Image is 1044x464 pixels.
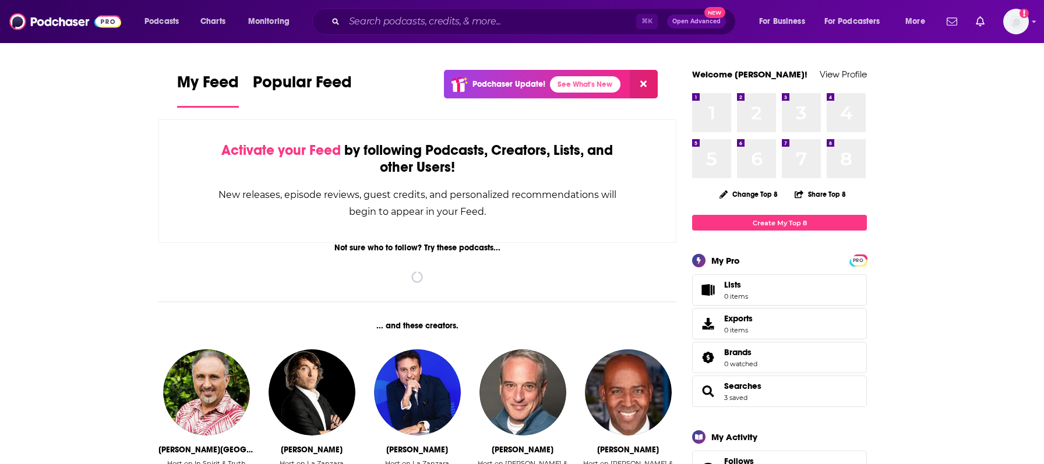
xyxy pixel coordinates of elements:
a: Welcome [PERSON_NAME]! [692,69,807,80]
span: For Podcasters [824,13,880,30]
button: open menu [240,12,305,31]
span: Charts [200,13,225,30]
span: PRO [851,256,865,265]
span: My Feed [177,72,239,99]
div: Giuseppe Cruciani [281,445,343,455]
div: Search podcasts, credits, & more... [323,8,747,35]
div: David Parenzo [386,445,448,455]
div: Dan Bernstein [492,445,553,455]
span: Podcasts [144,13,179,30]
span: 0 items [724,326,753,334]
a: Brands [696,349,719,366]
div: My Activity [711,431,757,442]
p: Podchaser Update! [472,79,545,89]
div: Marshall Harris [597,445,659,455]
img: Podchaser - Follow, Share and Rate Podcasts [9,10,121,33]
a: See What's New [550,76,620,93]
div: Not sure who to follow? Try these podcasts... [158,243,676,253]
button: open menu [817,12,897,31]
a: Exports [692,308,867,339]
div: New releases, episode reviews, guest credits, and personalized recommendations will begin to appe... [217,186,618,220]
button: Open AdvancedNew [667,15,726,29]
a: Searches [696,383,719,399]
button: Share Top 8 [794,183,847,206]
div: ... and these creators. [158,321,676,331]
a: Show notifications dropdown [971,12,989,31]
span: More [905,13,925,30]
a: Create My Top 8 [692,215,867,231]
button: open menu [751,12,820,31]
span: Brands [724,347,752,357]
span: Lists [724,279,748,290]
span: For Business [759,13,805,30]
a: Charts [193,12,232,31]
svg: Add a profile image [1020,9,1029,18]
button: Show profile menu [1003,9,1029,34]
div: by following Podcasts, Creators, Lists, and other Users! [217,142,618,176]
a: Lists [692,274,867,306]
span: Popular Feed [253,72,352,99]
span: Monitoring [248,13,290,30]
a: PRO [851,256,865,264]
a: Brands [724,347,757,357]
span: Lists [696,282,719,298]
img: Giuseppe Cruciani [269,349,355,435]
a: Popular Feed [253,72,352,108]
span: ⌘ K [636,14,658,29]
span: Logged in as sashagoldin [1003,9,1029,34]
span: New [704,7,725,18]
img: Marshall Harris [585,349,671,435]
span: Searches [692,376,867,407]
button: Change Top 8 [713,187,785,201]
a: 0 watched [724,360,757,368]
a: Show notifications dropdown [942,12,962,31]
span: Exports [696,316,719,332]
div: My Pro [711,255,740,266]
img: Dan Bernstein [479,349,566,435]
a: View Profile [820,69,867,80]
span: Lists [724,279,741,290]
input: Search podcasts, credits, & more... [344,12,636,31]
span: Exports [724,313,753,324]
button: open menu [897,12,940,31]
span: 0 items [724,292,748,300]
span: Brands [692,342,867,373]
div: J.D. Farag [158,445,255,455]
span: Open Advanced [672,19,721,24]
button: open menu [136,12,194,31]
img: David Parenzo [374,349,460,435]
a: 3 saved [724,394,747,402]
a: My Feed [177,72,239,108]
span: Activate your Feed [221,141,341,159]
img: User Profile [1003,9,1029,34]
a: Searches [724,381,761,391]
img: J.D. Farag [163,349,249,435]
